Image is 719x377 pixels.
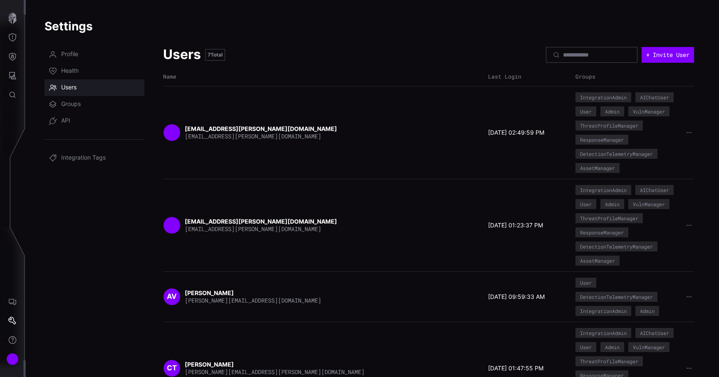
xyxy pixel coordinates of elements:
[163,73,484,80] div: Name
[61,50,78,59] span: Profile
[642,47,694,63] button: + Invite User
[45,96,144,113] a: Groups
[185,218,338,225] strong: [EMAIL_ADDRESS][PERSON_NAME][DOMAIN_NAME]
[45,46,144,63] a: Profile
[580,345,592,350] div: User
[488,222,543,229] time: [DATE] 01:23:37 PM
[61,100,81,108] span: Groups
[488,293,545,301] time: [DATE] 09:59:33 AM
[185,361,235,368] strong: [PERSON_NAME]
[580,95,627,100] div: IntegrationAdmin
[580,187,627,192] div: IntegrationAdmin
[488,129,544,136] time: [DATE] 02:49:59 PM
[640,187,669,192] div: AIChatUser
[61,154,106,162] span: Integration Tags
[185,296,321,304] span: [PERSON_NAME][EMAIL_ADDRESS][DOMAIN_NAME]
[488,365,543,372] time: [DATE] 01:47:55 PM
[633,109,665,114] div: VulnManager
[575,73,679,80] div: Groups
[580,137,624,142] div: ResponseManager
[640,95,669,100] div: AIChatUser
[580,151,653,156] div: DetectionTelemetryManager
[185,125,338,132] strong: [EMAIL_ADDRESS][PERSON_NAME][DOMAIN_NAME]
[208,52,211,58] span: 7
[167,364,177,373] span: CT
[633,345,665,350] div: VulnManager
[205,49,225,61] div: Total
[580,258,615,263] div: AssetManager
[580,216,638,221] div: ThreatProfileManager
[580,165,615,170] div: AssetManager
[61,84,77,92] span: Users
[163,46,201,63] h2: Users
[185,289,235,296] strong: [PERSON_NAME]
[185,225,321,233] span: [EMAIL_ADDRESS][PERSON_NAME][DOMAIN_NAME]
[640,308,655,313] div: Admin
[605,202,620,207] div: Admin
[185,132,321,140] span: [EMAIL_ADDRESS][PERSON_NAME][DOMAIN_NAME]
[580,202,592,207] div: User
[45,150,144,166] a: Integration Tags
[580,230,624,235] div: ResponseManager
[633,202,665,207] div: VulnManager
[580,123,638,128] div: ThreatProfileManager
[580,244,653,249] div: DetectionTelemetryManager
[167,292,177,301] span: AV
[580,109,592,114] div: User
[45,19,700,34] h1: Settings
[580,308,627,313] div: IntegrationAdmin
[640,330,669,335] div: AIChatUser
[580,294,653,299] div: DetectionTelemetryManager
[488,73,571,80] div: Last Login
[605,109,620,114] div: Admin
[45,63,144,79] a: Health
[580,280,592,285] div: User
[580,359,638,364] div: ThreatProfileManager
[45,113,144,129] a: API
[605,345,620,350] div: Admin
[61,67,79,75] span: Health
[61,117,70,125] span: API
[185,368,364,376] span: [PERSON_NAME][EMAIL_ADDRESS][PERSON_NAME][DOMAIN_NAME]
[580,330,627,335] div: IntegrationAdmin
[45,79,144,96] a: Users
